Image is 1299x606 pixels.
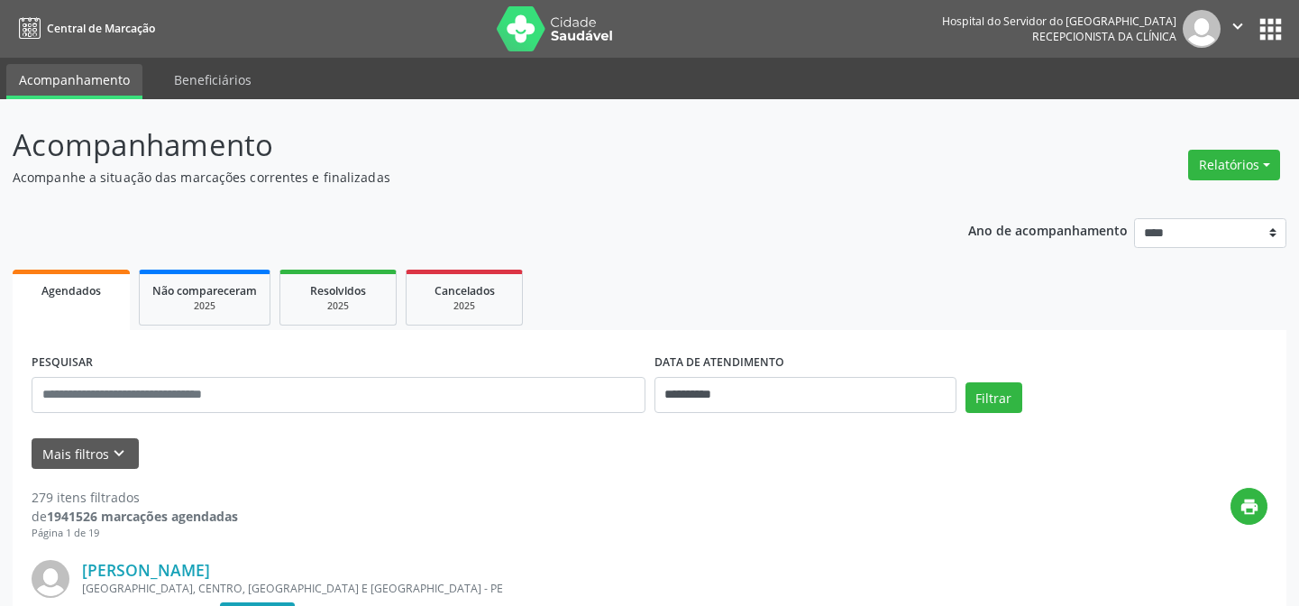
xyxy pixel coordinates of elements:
[6,64,142,99] a: Acompanhamento
[965,382,1022,413] button: Filtrar
[293,299,383,313] div: 2025
[1255,14,1286,45] button: apps
[1228,16,1248,36] i: 
[942,14,1176,29] div: Hospital do Servidor do [GEOGRAPHIC_DATA]
[13,14,155,43] a: Central de Marcação
[419,299,509,313] div: 2025
[109,444,129,464] i: keyboard_arrow_down
[32,438,139,470] button: Mais filtroskeyboard_arrow_down
[32,488,238,507] div: 279 itens filtrados
[32,526,238,541] div: Página 1 de 19
[968,218,1128,241] p: Ano de acompanhamento
[1188,150,1280,180] button: Relatórios
[47,21,155,36] span: Central de Marcação
[152,299,257,313] div: 2025
[41,283,101,298] span: Agendados
[310,283,366,298] span: Resolvidos
[1032,29,1176,44] span: Recepcionista da clínica
[13,168,904,187] p: Acompanhe a situação das marcações correntes e finalizadas
[1221,10,1255,48] button: 
[152,283,257,298] span: Não compareceram
[1240,497,1259,517] i: print
[161,64,264,96] a: Beneficiários
[32,349,93,377] label: PESQUISAR
[1230,488,1267,525] button: print
[47,508,238,525] strong: 1941526 marcações agendadas
[82,560,210,580] a: [PERSON_NAME]
[32,507,238,526] div: de
[435,283,495,298] span: Cancelados
[1183,10,1221,48] img: img
[32,560,69,598] img: img
[82,581,997,596] div: [GEOGRAPHIC_DATA], CENTRO, [GEOGRAPHIC_DATA] E [GEOGRAPHIC_DATA] - PE
[13,123,904,168] p: Acompanhamento
[654,349,784,377] label: DATA DE ATENDIMENTO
